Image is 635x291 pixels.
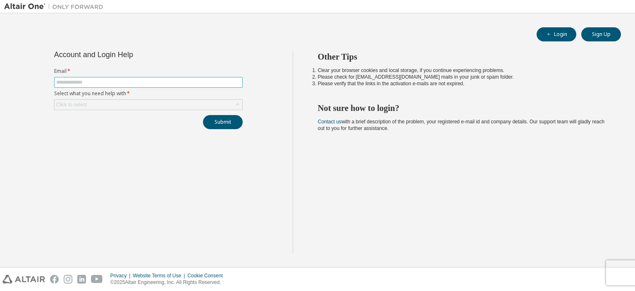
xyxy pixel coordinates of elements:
[77,275,86,284] img: linkedin.svg
[2,275,45,284] img: altair_logo.svg
[54,90,243,97] label: Select what you need help with
[318,103,606,113] h2: Not sure how to login?
[50,275,59,284] img: facebook.svg
[318,74,606,80] li: Please check for [EMAIL_ADDRESS][DOMAIN_NAME] mails in your junk or spam folder.
[318,119,605,131] span: with a brief description of the problem, your registered e-mail id and company details. Our suppo...
[187,272,227,279] div: Cookie Consent
[64,275,72,284] img: instagram.svg
[581,27,621,41] button: Sign Up
[110,279,228,286] p: © 2025 Altair Engineering, Inc. All Rights Reserved.
[91,275,103,284] img: youtube.svg
[4,2,107,11] img: Altair One
[110,272,133,279] div: Privacy
[55,100,242,110] div: Click to select
[318,119,341,125] a: Contact us
[56,101,87,108] div: Click to select
[537,27,576,41] button: Login
[318,80,606,87] li: Please verify that the links in the activation e-mails are not expired.
[318,67,606,74] li: Clear your browser cookies and local storage, if you continue experiencing problems.
[133,272,187,279] div: Website Terms of Use
[318,51,606,62] h2: Other Tips
[54,51,205,58] div: Account and Login Help
[203,115,243,129] button: Submit
[54,68,243,75] label: Email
